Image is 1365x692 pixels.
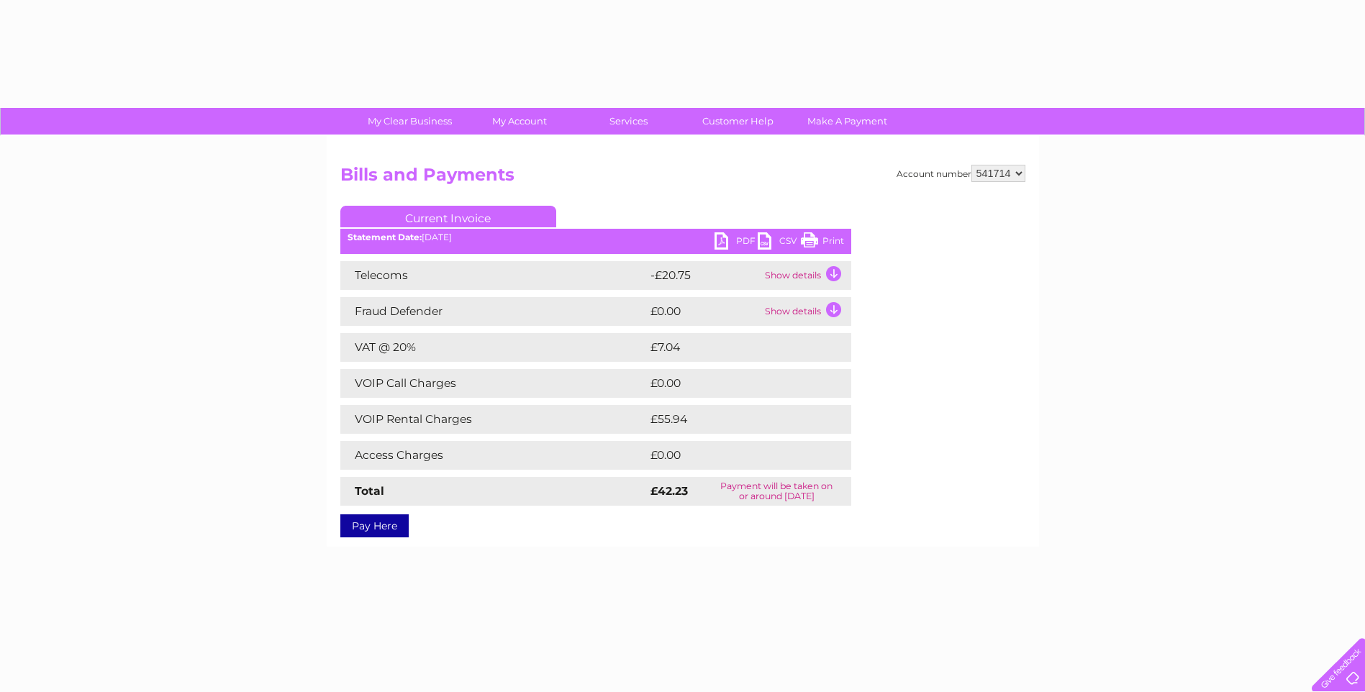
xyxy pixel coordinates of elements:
[340,441,647,470] td: Access Charges
[340,333,647,362] td: VAT @ 20%
[355,484,384,498] strong: Total
[460,108,579,135] a: My Account
[348,232,422,242] b: Statement Date:
[788,108,907,135] a: Make A Payment
[340,206,556,227] a: Current Invoice
[761,261,851,290] td: Show details
[679,108,797,135] a: Customer Help
[647,405,822,434] td: £55.94
[647,333,817,362] td: £7.04
[897,165,1025,182] div: Account number
[801,232,844,253] a: Print
[569,108,688,135] a: Services
[340,232,851,242] div: [DATE]
[647,261,761,290] td: -£20.75
[647,369,818,398] td: £0.00
[702,477,851,506] td: Payment will be taken on or around [DATE]
[340,261,647,290] td: Telecoms
[340,369,647,398] td: VOIP Call Charges
[340,165,1025,192] h2: Bills and Payments
[715,232,758,253] a: PDF
[340,405,647,434] td: VOIP Rental Charges
[350,108,469,135] a: My Clear Business
[647,297,761,326] td: £0.00
[340,514,409,537] a: Pay Here
[647,441,818,470] td: £0.00
[650,484,688,498] strong: £42.23
[340,297,647,326] td: Fraud Defender
[761,297,851,326] td: Show details
[758,232,801,253] a: CSV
